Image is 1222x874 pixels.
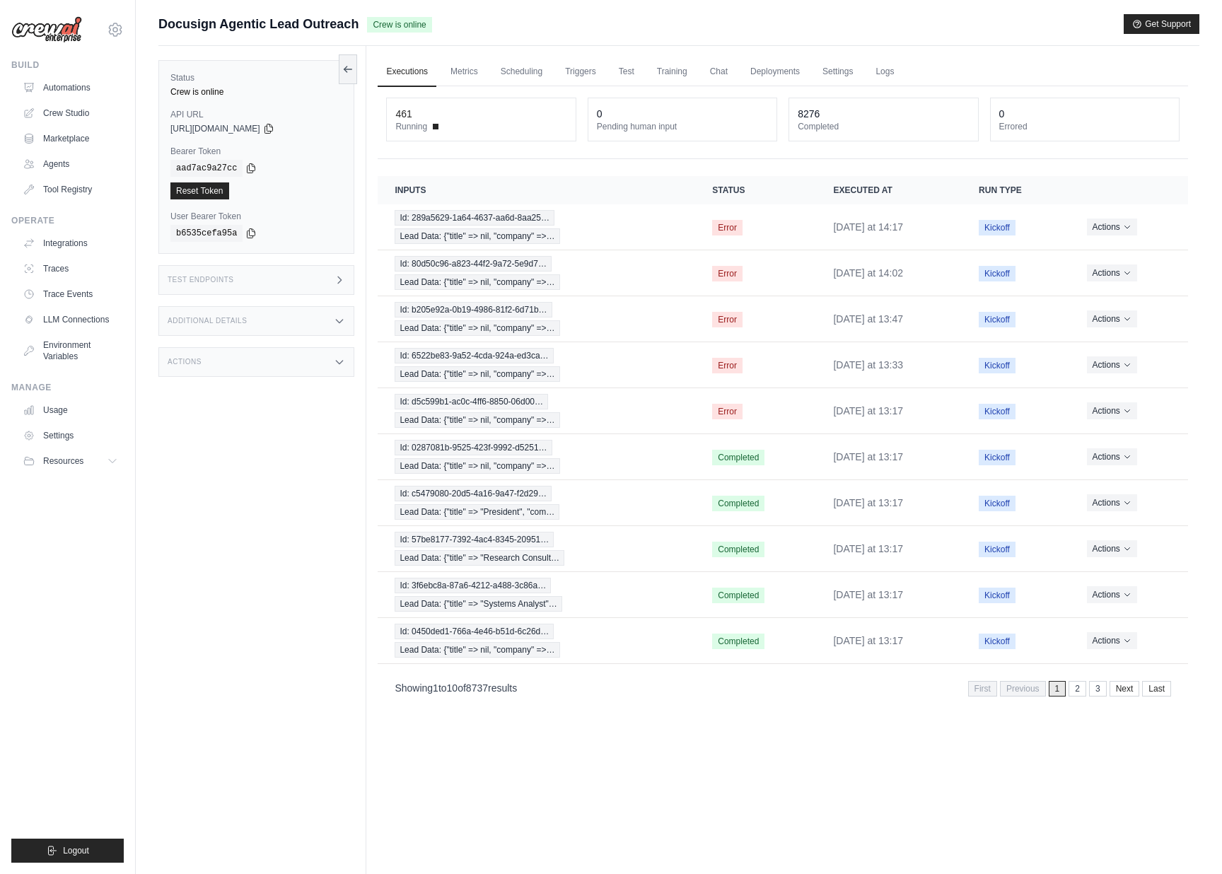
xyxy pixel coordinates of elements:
span: Lead Data: {"title" => "President", "com… [395,504,559,520]
nav: Pagination [968,681,1171,697]
th: Inputs [378,176,695,204]
span: Logout [63,845,89,856]
h3: Actions [168,358,202,366]
a: Environment Variables [17,334,124,368]
span: Id: 6522be83-9a52-4cda-924a-ed3ca… [395,348,553,363]
span: Error [712,220,743,235]
div: 8276 [798,107,820,121]
span: Completed [712,588,764,603]
a: View execution details for Id [395,624,678,658]
a: View execution details for Id [395,394,678,428]
a: Training [648,57,696,87]
span: Id: 289a5629-1a64-4637-aa6d-8aa25… [395,210,554,226]
span: Completed [712,542,764,557]
button: Resources [17,450,124,472]
span: Kickoff [979,634,1016,649]
span: 8737 [466,682,488,694]
span: Id: 57be8177-7392-4ac4-8345-20951… [395,532,554,547]
span: Completed [712,450,764,465]
div: Crew is online [170,86,342,98]
a: Integrations [17,232,124,255]
a: LLM Connections [17,308,124,331]
span: Error [712,358,743,373]
a: View execution details for Id [395,486,678,520]
time: August 28, 2025 at 13:17 PDT [833,405,903,416]
span: Id: 0450ded1-766a-4e46-b51d-6c26d… [395,624,554,639]
span: Lead Data: {"title" => nil, "company" =>… [395,458,559,474]
dt: Errored [999,121,1170,132]
span: Error [712,404,743,419]
span: Id: 3f6ebc8a-87a6-4212-a488-3c86a… [395,578,551,593]
label: Status [170,72,342,83]
span: Id: c5479080-20d5-4a16-9a47-f2d29… [395,486,552,501]
span: Kickoff [979,542,1016,557]
a: Marketplace [17,127,124,150]
button: Actions for execution [1087,540,1137,557]
time: August 28, 2025 at 13:17 PDT [833,497,903,508]
button: Logout [11,839,124,863]
a: 3 [1089,681,1107,697]
a: Reset Token [170,182,229,199]
button: Actions for execution [1087,494,1137,511]
a: Tool Registry [17,178,124,201]
div: Operate [11,215,124,226]
div: 0 [597,107,603,121]
span: Lead Data: {"title" => nil, "company" =>… [395,228,559,244]
span: Id: 0287081b-9525-423f-9992-d5251… [395,440,552,455]
button: Actions for execution [1087,310,1137,327]
label: Bearer Token [170,146,342,157]
code: aad7ac9a27cc [170,160,243,177]
a: Crew Studio [17,102,124,124]
a: View execution details for Id [395,256,678,290]
a: View execution details for Id [395,302,678,336]
a: Triggers [557,57,605,87]
a: 2 [1069,681,1086,697]
time: August 28, 2025 at 13:33 PDT [833,359,903,371]
span: Lead Data: {"title" => nil, "company" =>… [395,274,559,290]
p: Showing to of results [395,681,517,695]
button: Actions for execution [1087,448,1137,465]
a: Test [610,57,643,87]
button: Actions for execution [1087,586,1137,603]
span: Docusign Agentic Lead Outreach [158,14,359,34]
time: August 28, 2025 at 13:17 PDT [833,451,903,462]
code: b6535cefa95a [170,225,243,242]
a: Logs [867,57,902,87]
a: View execution details for Id [395,348,678,382]
a: Settings [17,424,124,447]
span: 10 [447,682,458,694]
span: Completed [712,634,764,649]
span: Kickoff [979,496,1016,511]
a: Traces [17,257,124,280]
dt: Completed [798,121,969,132]
button: Actions for execution [1087,356,1137,373]
span: Kickoff [979,358,1016,373]
span: Previous [1000,681,1046,697]
a: Executions [378,57,436,87]
span: Resources [43,455,83,467]
a: Automations [17,76,124,99]
time: August 28, 2025 at 13:47 PDT [833,313,903,325]
img: Logo [11,16,82,43]
span: Lead Data: {"title" => nil, "company" =>… [395,642,559,658]
a: Settings [814,57,861,87]
button: Actions for execution [1087,402,1137,419]
h3: Test Endpoints [168,276,234,284]
a: Trace Events [17,283,124,305]
th: Run Type [962,176,1069,204]
a: View execution details for Id [395,532,678,566]
a: Metrics [442,57,487,87]
span: Kickoff [979,404,1016,419]
th: Executed at [816,176,962,204]
span: Kickoff [979,312,1016,327]
span: Lead Data: {"title" => nil, "company" =>… [395,320,559,336]
div: 0 [999,107,1005,121]
button: Actions for execution [1087,218,1137,235]
span: Error [712,312,743,327]
span: Lead Data: {"title" => nil, "company" =>… [395,366,559,382]
label: User Bearer Token [170,211,342,222]
button: Get Support [1124,14,1199,34]
span: Crew is online [367,17,431,33]
a: Chat [702,57,736,87]
div: 461 [395,107,412,121]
